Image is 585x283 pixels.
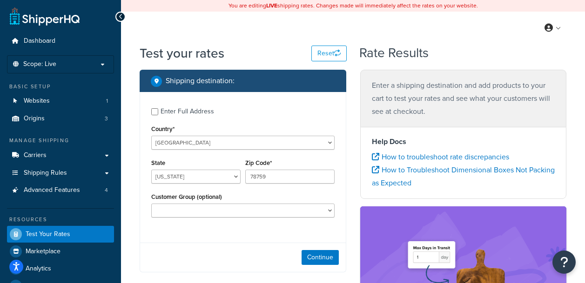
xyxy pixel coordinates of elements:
h4: Help Docs [372,136,555,147]
input: Enter Full Address [151,108,158,115]
label: Country* [151,125,175,132]
label: Zip Code* [245,159,272,166]
span: 4 [105,186,108,194]
span: Carriers [24,151,47,159]
li: Advanced Features [7,182,114,199]
span: Origins [24,115,45,123]
h1: Test your rates [140,44,224,62]
div: Resources [7,216,114,224]
button: Continue [302,250,339,265]
span: Analytics [26,265,51,273]
a: How to Troubleshoot Dimensional Boxes Not Packing as Expected [372,165,555,188]
span: 3 [105,115,108,123]
a: Marketplace [7,243,114,260]
div: Enter Full Address [161,105,214,118]
a: Shipping Rules [7,165,114,182]
span: Test Your Rates [26,230,70,238]
span: Websites [24,97,50,105]
span: Dashboard [24,37,55,45]
p: Enter a shipping destination and add products to your cart to test your rates and see what your c... [372,79,555,118]
span: Marketplace [26,248,61,256]
a: Advanced Features4 [7,182,114,199]
a: Origins3 [7,110,114,127]
a: Test Your Rates [7,226,114,243]
label: State [151,159,165,166]
li: Origins [7,110,114,127]
div: Basic Setup [7,83,114,91]
h2: Rate Results [359,46,429,60]
span: 1 [106,97,108,105]
a: Analytics [7,260,114,277]
a: Carriers [7,147,114,164]
a: Dashboard [7,33,114,50]
div: Manage Shipping [7,137,114,145]
button: Open Resource Center [552,250,576,274]
span: Shipping Rules [24,169,67,177]
span: Advanced Features [24,186,80,194]
span: Scope: Live [23,60,56,68]
b: LIVE [266,1,277,10]
a: Websites1 [7,92,114,110]
button: Reset [311,46,347,61]
a: How to troubleshoot rate discrepancies [372,151,509,162]
h2: Shipping destination : [166,77,235,85]
label: Customer Group (optional) [151,193,222,200]
li: Websites [7,92,114,110]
